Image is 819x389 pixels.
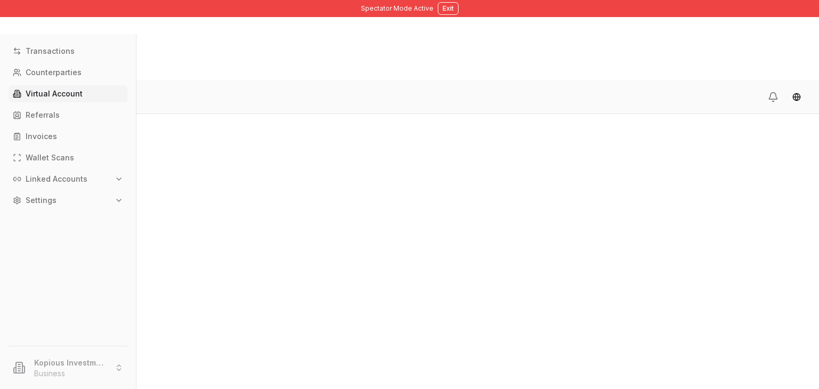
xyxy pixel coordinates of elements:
[26,111,60,119] p: Referrals
[9,149,127,166] a: Wallet Scans
[9,171,127,188] button: Linked Accounts
[9,128,127,145] a: Invoices
[9,192,127,209] button: Settings
[26,154,74,161] p: Wallet Scans
[26,133,57,140] p: Invoices
[26,175,87,183] p: Linked Accounts
[9,85,127,102] a: Virtual Account
[26,197,57,204] p: Settings
[26,90,83,98] p: Virtual Account
[9,107,127,124] a: Referrals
